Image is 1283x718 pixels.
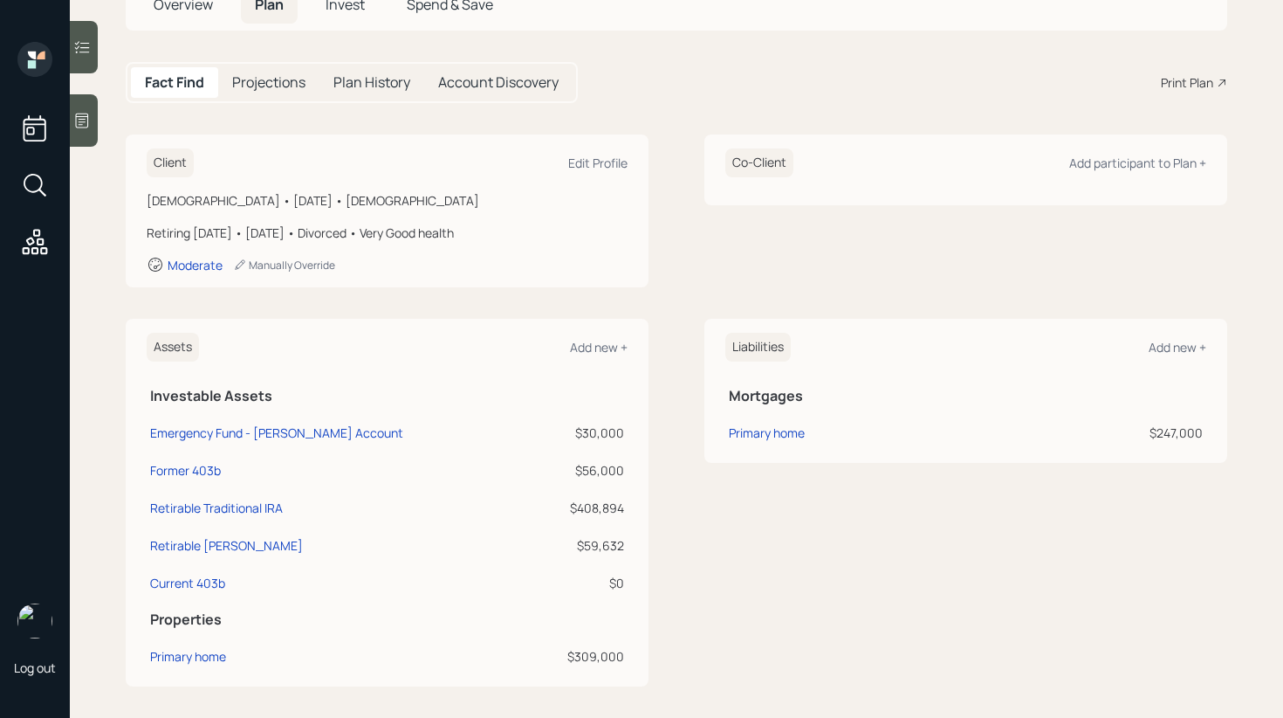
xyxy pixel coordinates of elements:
div: Retirable Traditional IRA [150,499,283,517]
h6: Co-Client [725,148,793,177]
div: $0 [537,574,624,592]
div: Current 403b [150,574,225,592]
h5: Mortgages [729,388,1203,404]
div: [DEMOGRAPHIC_DATA] • [DATE] • [DEMOGRAPHIC_DATA] [147,191,628,210]
div: $247,000 [1007,424,1203,442]
div: Primary home [729,424,805,442]
div: Edit Profile [568,155,628,171]
div: Emergency Fund - [PERSON_NAME] Account [150,424,403,442]
div: Print Plan [1161,73,1213,92]
div: Add new + [1149,339,1206,356]
div: $30,000 [537,424,624,442]
h6: Assets [147,333,199,362]
div: Add participant to Plan + [1069,155,1206,171]
div: Manually Override [233,258,335,273]
div: Retirable [PERSON_NAME] [150,536,303,555]
div: $408,894 [537,499,624,517]
h5: Account Discovery [438,74,559,91]
div: $56,000 [537,461,624,480]
div: $309,000 [537,647,624,666]
img: retirable_logo.png [17,604,52,639]
div: Log out [14,659,56,676]
div: Retiring [DATE] • [DATE] • Divorced • Very Good health [147,224,628,242]
h6: Client [147,148,194,177]
h5: Fact Find [145,74,204,91]
div: $59,632 [537,536,624,555]
div: Moderate [168,257,223,273]
h6: Liabilities [725,333,791,362]
div: Add new + [570,339,628,356]
h5: Properties [150,611,624,628]
div: Former 403b [150,461,221,480]
div: Primary home [150,647,226,666]
h5: Projections [232,74,305,91]
h5: Plan History [333,74,410,91]
h5: Investable Assets [150,388,624,404]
